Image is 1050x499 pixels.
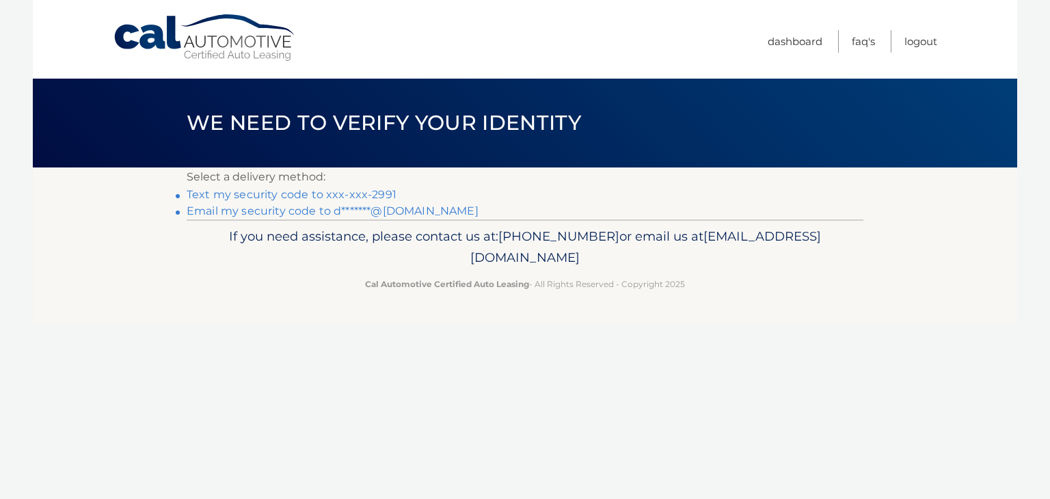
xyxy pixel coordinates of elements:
[187,167,863,187] p: Select a delivery method:
[852,30,875,53] a: FAQ's
[187,204,479,217] a: Email my security code to d*******@[DOMAIN_NAME]
[904,30,937,53] a: Logout
[768,30,822,53] a: Dashboard
[187,188,396,201] a: Text my security code to xxx-xxx-2991
[196,226,854,269] p: If you need assistance, please contact us at: or email us at
[113,14,297,62] a: Cal Automotive
[498,228,619,244] span: [PHONE_NUMBER]
[365,279,529,289] strong: Cal Automotive Certified Auto Leasing
[196,277,854,291] p: - All Rights Reserved - Copyright 2025
[187,110,581,135] span: We need to verify your identity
